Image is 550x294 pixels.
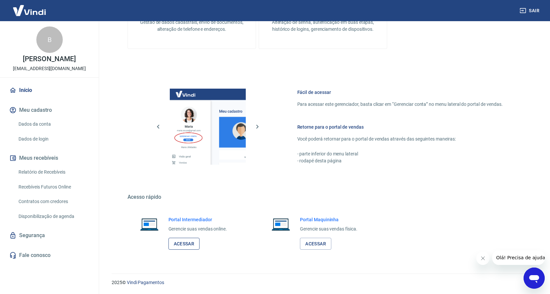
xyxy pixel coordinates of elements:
p: - parte inferior do menu lateral [297,150,503,157]
a: Dados de login [16,132,91,146]
iframe: Fechar mensagem [476,252,490,265]
a: Segurança [8,228,91,243]
a: Recebíveis Futuros Online [16,180,91,194]
h6: Retorne para o portal de vendas [297,124,503,130]
p: Gerencie suas vendas online. [168,226,227,232]
p: [PERSON_NAME] [23,56,76,63]
img: Imagem de um notebook aberto [267,216,295,232]
p: - rodapé desta página [297,157,503,164]
p: Gerencie suas vendas física. [300,226,357,232]
h6: Portal Maquininha [300,216,357,223]
p: 2025 © [112,279,534,286]
p: Você poderá retornar para o portal de vendas através das seguintes maneiras: [297,136,503,143]
p: Para acessar este gerenciador, basta clicar em “Gerenciar conta” no menu lateral do portal de ven... [297,101,503,108]
a: Início [8,83,91,98]
p: Gestão de dados cadastrais, envio de documentos, alteração de telefone e endereços. [138,19,245,33]
button: Meu cadastro [8,103,91,117]
div: B [36,26,63,53]
a: Relatório de Recebíveis [16,165,91,179]
button: Meus recebíveis [8,151,91,165]
h6: Portal Intermediador [168,216,227,223]
a: Acessar [300,238,331,250]
a: Vindi Pagamentos [127,280,164,285]
iframe: Mensagem da empresa [492,250,545,265]
a: Contratos com credores [16,195,91,208]
h6: Fácil de acessar [297,89,503,96]
button: Sair [518,5,542,17]
a: Disponibilização de agenda [16,210,91,223]
img: Imagem da dashboard mostrando o botão de gerenciar conta na sidebar no lado esquerdo [170,89,246,165]
a: Dados da conta [16,117,91,131]
a: Fale conosco [8,248,91,263]
iframe: Botão para abrir a janela de mensagens [524,268,545,289]
span: Olá! Precisa de ajuda? [4,5,55,10]
p: Alteração de senha, autenticação em duas etapas, histórico de logins, gerenciamento de dispositivos. [270,19,376,33]
p: [EMAIL_ADDRESS][DOMAIN_NAME] [13,65,86,72]
img: Vindi [8,0,51,21]
h5: Acesso rápido [128,194,519,200]
img: Imagem de um notebook aberto [135,216,163,232]
a: Acessar [168,238,200,250]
